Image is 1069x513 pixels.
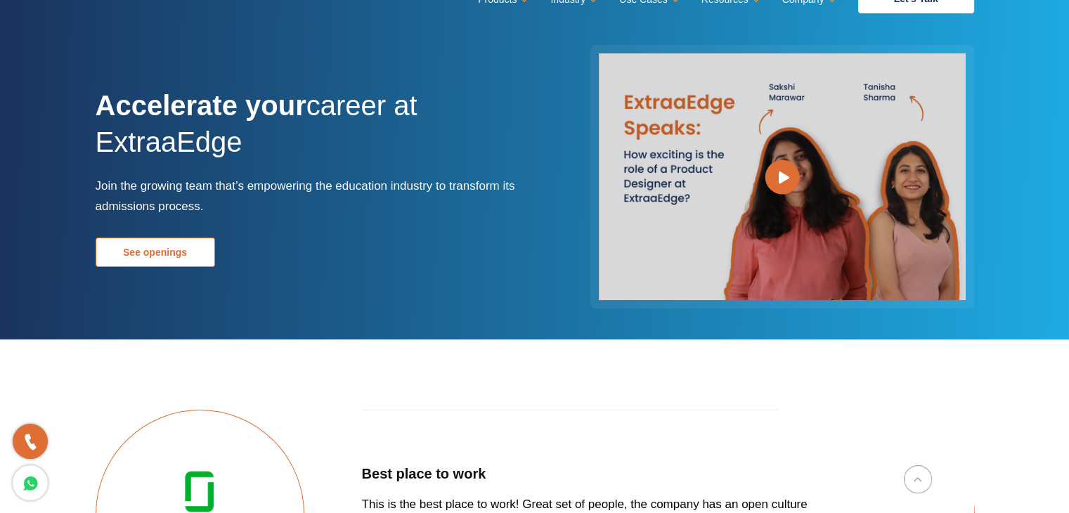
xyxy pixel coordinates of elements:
strong: Accelerate your [96,90,306,121]
button: Previous [904,465,932,493]
a: See openings [96,238,215,267]
p: Join the growing team that’s empowering the education industry to transform its admissions process. [96,176,524,216]
h5: Best place to work [362,465,824,483]
h1: career at ExtraaEdge [96,87,524,176]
